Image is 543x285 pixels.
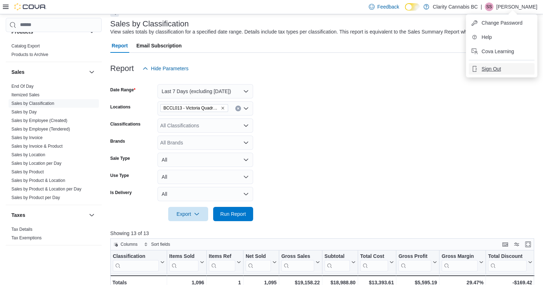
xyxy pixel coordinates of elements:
button: Enter fullscreen [524,240,532,249]
a: Sales by Product [11,169,44,174]
span: Feedback [377,3,399,10]
button: Help [469,31,534,43]
a: Sales by Employee (Tendered) [11,127,70,132]
div: Total Discount [488,253,526,271]
div: Items Sold [169,253,198,260]
button: Run Report [213,207,253,221]
button: Classification [113,253,165,271]
a: Sales by Product & Location [11,178,65,183]
a: Sales by Invoice & Product [11,144,62,149]
span: Change Password [482,19,522,26]
div: Gross Sales [281,253,314,260]
div: Classification [113,253,159,260]
span: Export [172,207,204,221]
span: Sales by Product & Location per Day [11,186,81,192]
button: Change Password [469,17,534,29]
button: Remove BCCL013 - Victoria Quadra St from selection in this group [221,106,225,110]
p: Showing 13 of 13 [110,230,538,237]
a: Sales by Employee (Created) [11,118,67,123]
button: Open list of options [243,140,249,146]
button: Open list of options [243,106,249,111]
label: Use Type [110,173,129,178]
span: Products to Archive [11,52,48,57]
p: | [481,2,482,11]
button: Gross Profit [398,253,437,271]
div: Total Discount [488,253,526,260]
span: Catalog Export [11,43,40,49]
button: Hide Parameters [140,61,191,76]
div: View sales totals by classification for a specified date range. Details include tax types per cla... [110,28,527,36]
span: Run Report [220,210,246,218]
button: Last 7 Days (excluding [DATE]) [157,84,253,98]
span: BCCL013 - Victoria Quadra St [164,105,219,112]
a: Itemized Sales [11,92,40,97]
a: Sales by Product & Location per Day [11,187,81,192]
span: Itemized Sales [11,92,40,98]
div: Total Cost [360,253,388,271]
label: Classifications [110,121,141,127]
label: Date Range [110,87,136,93]
button: Net Sold [246,253,277,271]
div: Total Cost [360,253,388,260]
div: Gross Profit [398,253,431,260]
button: Total Discount [488,253,532,271]
div: Items Ref [209,253,235,260]
button: Cova Learning [469,46,534,57]
div: Subtotal [325,253,350,260]
div: Silena Sparrow [485,2,493,11]
button: All [157,153,253,167]
span: Sales by Product per Day [11,195,60,200]
div: Gross Margin [442,253,478,260]
span: Hide Parameters [151,65,188,72]
button: Total Cost [360,253,394,271]
a: Tax Details [11,227,32,232]
button: Display options [512,240,521,249]
span: Sort fields [151,241,170,247]
button: Items Sold [169,253,204,271]
span: Tax Exemptions [11,235,42,241]
div: Products [6,42,102,62]
label: Sale Type [110,156,130,161]
span: Report [112,39,128,53]
h3: Sales [11,68,25,76]
a: Catalog Export [11,44,40,49]
span: Columns [121,241,137,247]
a: Sales by Day [11,110,37,114]
a: Sales by Invoice [11,135,42,140]
h3: Taxes [11,212,25,219]
p: Clarity Cannabis BC [433,2,478,11]
div: Subtotal [325,253,350,271]
span: Cova Learning [482,48,514,55]
span: SS [486,2,492,11]
button: Taxes [11,212,86,219]
a: Sales by Location [11,152,45,157]
button: Gross Margin [442,253,483,271]
button: Gross Sales [281,253,320,271]
button: Sales [87,68,96,76]
div: Gross Sales [281,253,314,271]
span: Sales by Invoice & Product [11,143,62,149]
div: Sales [6,82,102,205]
div: Net Sold [246,253,271,271]
button: Clear input [235,106,241,111]
input: Dark Mode [405,3,420,11]
a: Sales by Product per Day [11,195,60,200]
span: Sales by Product [11,169,44,175]
button: All [157,187,253,201]
div: Items Sold [169,253,198,271]
button: Sign Out [469,63,534,75]
button: All [157,170,253,184]
span: Sales by Location per Day [11,161,61,166]
span: Email Subscription [136,39,182,53]
a: Sales by Classification [11,101,54,106]
button: Open list of options [243,123,249,128]
button: Columns [111,240,140,249]
button: Keyboard shortcuts [501,240,509,249]
a: End Of Day [11,84,34,89]
button: Subtotal [325,253,356,271]
div: Net Sold [246,253,271,260]
button: Sales [11,68,86,76]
